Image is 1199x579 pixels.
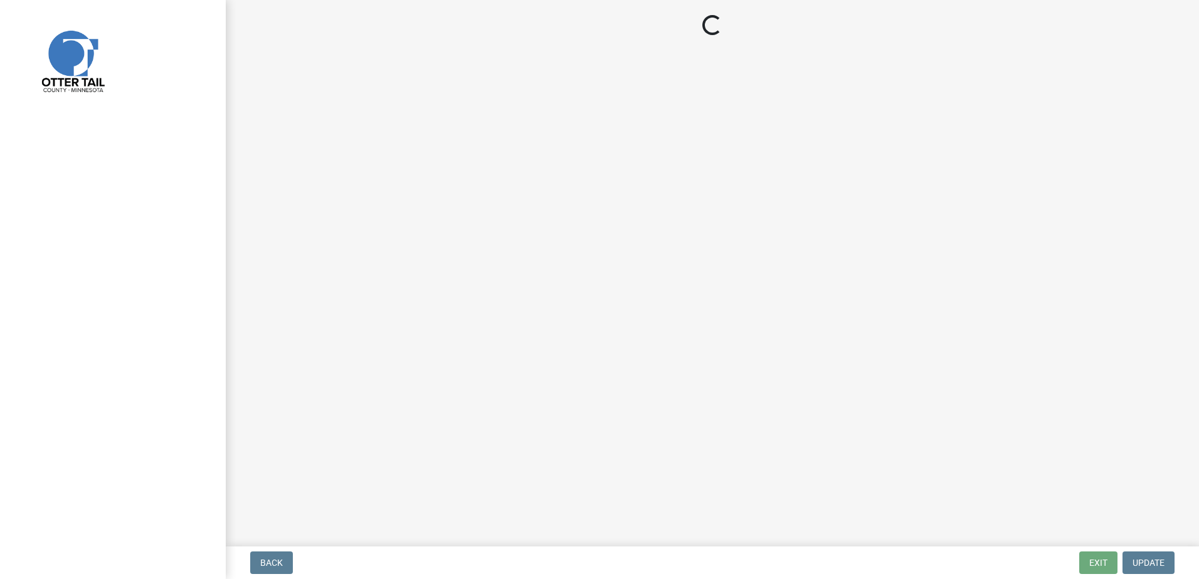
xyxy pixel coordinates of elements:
[1133,558,1165,568] span: Update
[25,13,119,107] img: Otter Tail County, Minnesota
[1079,551,1117,574] button: Exit
[260,558,283,568] span: Back
[1122,551,1175,574] button: Update
[250,551,293,574] button: Back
